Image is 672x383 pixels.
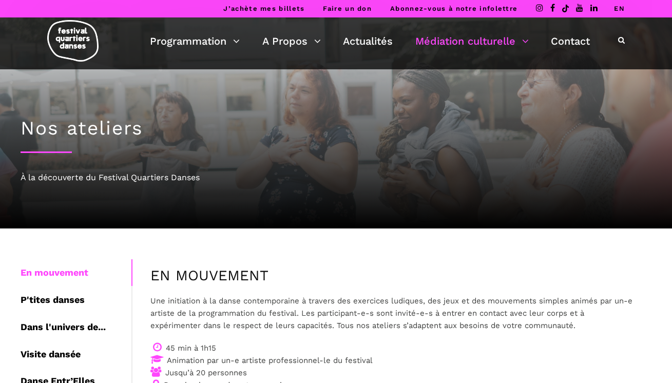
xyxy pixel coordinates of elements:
div: À la découverte du Festival Quartiers Danses [21,171,651,184]
a: Abonnez-vous à notre infolettre [390,5,517,12]
div: Visite dansée [21,341,131,368]
h4: EN MOUVEMENT [150,267,633,284]
a: Faire un don [323,5,372,12]
a: Médiation culturelle [415,32,529,50]
a: A Propos [262,32,321,50]
img: logo-fqd-med [47,20,99,62]
a: Programmation [150,32,240,50]
a: EN [614,5,625,12]
div: Dans l'univers de... [21,314,131,341]
div: P'tites danses [21,286,131,314]
p: Une initiation à la danse contemporaine à travers des exercices ludiques, des jeux et des mouveme... [150,295,633,332]
a: Actualités [343,32,393,50]
a: Contact [551,32,590,50]
a: J’achète mes billets [223,5,304,12]
div: En mouvement [21,259,131,286]
h1: Nos ateliers [21,117,651,140]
